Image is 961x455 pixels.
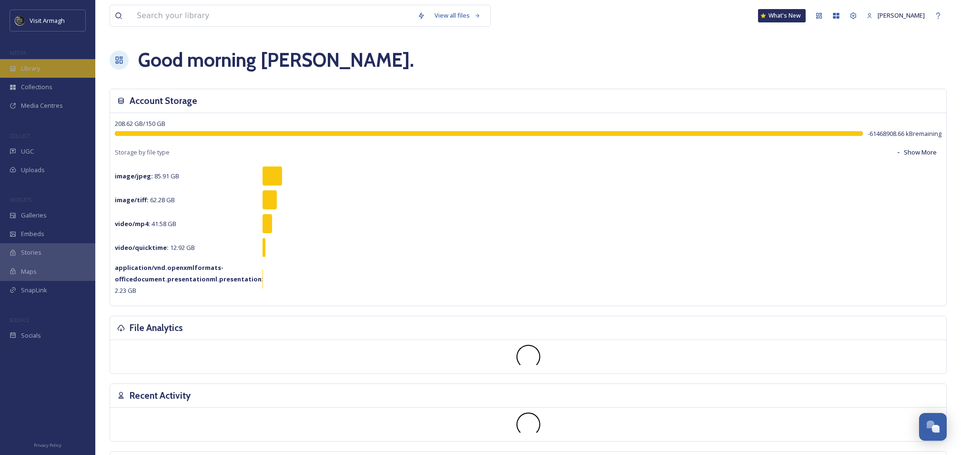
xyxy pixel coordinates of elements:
[868,129,941,138] span: -61468908.66 kB remaining
[21,83,52,92] span: Collections
[430,6,486,25] a: View all files
[115,119,165,128] span: 208.62 GB / 150 GB
[21,64,40,73] span: Library
[21,286,47,295] span: SnapLink
[919,413,947,441] button: Open Chat
[115,219,150,228] strong: video/mp4 :
[115,196,149,204] strong: image/tiff :
[10,49,26,56] span: MEDIA
[130,94,197,108] h3: Account Storage
[15,16,25,25] img: THE-FIRST-PLACE-VISIT-ARMAGH.COM-BLACK.jpg
[21,211,47,220] span: Galleries
[34,439,61,450] a: Privacy Policy
[132,5,413,26] input: Search your library
[115,243,169,252] strong: video/quicktime :
[115,148,170,157] span: Storage by file type
[130,389,191,403] h3: Recent Activity
[21,229,44,238] span: Embeds
[21,165,45,175] span: Uploads
[10,132,30,139] span: COLLECT
[115,219,176,228] span: 41.58 GB
[21,101,63,110] span: Media Centres
[30,16,65,25] span: Visit Armagh
[21,248,41,257] span: Stories
[115,172,179,180] span: 85.91 GB
[115,172,153,180] strong: image/jpeg :
[862,6,930,25] a: [PERSON_NAME]
[10,316,29,323] span: SOCIALS
[891,143,941,162] button: Show More
[10,196,31,203] span: WIDGETS
[115,263,263,283] strong: application/vnd.openxmlformats-officedocument.presentationml.presentation :
[115,263,263,295] span: 2.23 GB
[115,196,175,204] span: 62.28 GB
[878,11,925,20] span: [PERSON_NAME]
[758,9,806,22] a: What's New
[21,331,41,340] span: Socials
[21,147,34,156] span: UGC
[138,46,414,74] h1: Good morning [PERSON_NAME] .
[115,243,195,252] span: 12.92 GB
[21,267,37,276] span: Maps
[34,442,61,448] span: Privacy Policy
[130,321,183,335] h3: File Analytics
